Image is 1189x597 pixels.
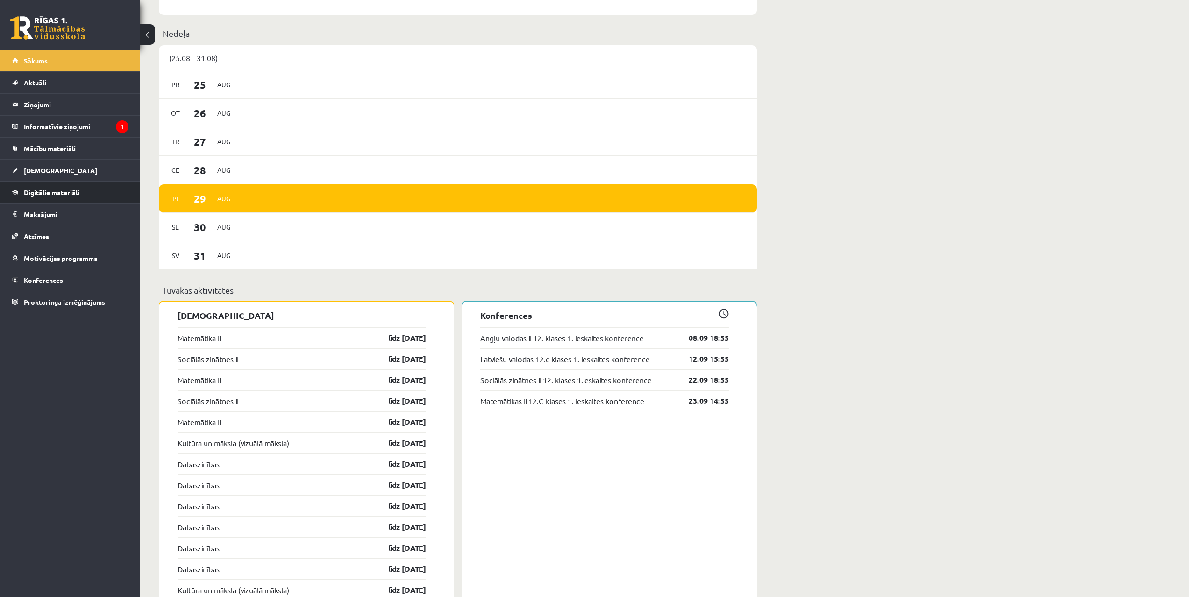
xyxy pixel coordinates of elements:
[214,248,234,263] span: Aug
[163,284,753,296] p: Tuvākās aktivitātes
[12,204,128,225] a: Maksājumi
[372,437,426,449] a: līdz [DATE]
[178,563,220,575] a: Dabaszinības
[185,219,214,235] span: 30
[185,191,214,206] span: 29
[12,247,128,269] a: Motivācijas programma
[24,144,76,153] span: Mācību materiāli
[24,298,105,306] span: Proktoringa izmēģinājums
[214,191,234,206] span: Aug
[159,45,757,70] div: (25.08 - 31.08)
[480,332,644,344] a: Angļu valodas II 12. klases 1. ieskaites konference
[166,163,185,177] span: Ce
[372,521,426,533] a: līdz [DATE]
[24,56,48,65] span: Sākums
[166,77,185,92] span: Pr
[372,479,426,491] a: līdz [DATE]
[185,134,214,149] span: 27
[214,77,234,92] span: Aug
[372,584,426,596] a: līdz [DATE]
[372,332,426,344] a: līdz [DATE]
[116,120,128,133] i: 1
[178,521,220,533] a: Dabaszinības
[24,94,128,115] legend: Ziņojumi
[163,27,753,40] p: Nedēļa
[178,542,220,554] a: Dabaszinības
[178,353,238,365] a: Sociālās zinātnes II
[372,458,426,470] a: līdz [DATE]
[24,276,63,284] span: Konferences
[185,162,214,178] span: 28
[166,220,185,234] span: Se
[12,116,128,137] a: Informatīvie ziņojumi1
[178,437,289,449] a: Kultūra un māksla (vizuālā māksla)
[12,72,128,93] a: Aktuāli
[24,78,46,87] span: Aktuāli
[12,225,128,247] a: Atzīmes
[178,374,221,386] a: Matemātika II
[12,138,128,159] a: Mācību materiāli
[12,94,128,115] a: Ziņojumi
[185,105,214,121] span: 26
[166,134,185,149] span: Tr
[178,458,220,470] a: Dabaszinības
[372,542,426,554] a: līdz [DATE]
[675,353,729,365] a: 12.09 15:55
[480,374,652,386] a: Sociālās zinātnes II 12. klases 1.ieskaites konference
[166,191,185,206] span: Pi
[480,395,644,407] a: Matemātikas II 12.C klases 1. ieskaites konference
[24,204,128,225] legend: Maksājumi
[178,332,221,344] a: Matemātika II
[372,374,426,386] a: līdz [DATE]
[24,166,97,175] span: [DEMOGRAPHIC_DATA]
[178,309,426,322] p: [DEMOGRAPHIC_DATA]
[372,353,426,365] a: līdz [DATE]
[24,188,79,197] span: Digitālie materiāli
[178,584,289,596] a: Kultūra un māksla (vizuālā māksla)
[12,269,128,291] a: Konferences
[166,248,185,263] span: Sv
[214,134,234,149] span: Aug
[480,309,729,322] p: Konferences
[185,248,214,263] span: 31
[12,182,128,203] a: Digitālie materiāli
[178,395,238,407] a: Sociālās zinātnes II
[185,77,214,92] span: 25
[12,291,128,313] a: Proktoringa izmēģinājums
[12,50,128,71] a: Sākums
[372,563,426,575] a: līdz [DATE]
[166,106,185,120] span: Ot
[480,353,650,365] a: Latviešu valodas 12.c klases 1. ieskaites konference
[10,16,85,40] a: Rīgas 1. Tālmācības vidusskola
[12,160,128,181] a: [DEMOGRAPHIC_DATA]
[675,395,729,407] a: 23.09 14:55
[24,116,128,137] legend: Informatīvie ziņojumi
[178,416,221,428] a: Matemātika II
[24,232,49,240] span: Atzīmes
[24,254,98,262] span: Motivācijas programma
[675,374,729,386] a: 22.09 18:55
[372,416,426,428] a: līdz [DATE]
[372,395,426,407] a: līdz [DATE]
[178,479,220,491] a: Dabaszinības
[214,106,234,120] span: Aug
[214,220,234,234] span: Aug
[214,163,234,177] span: Aug
[178,500,220,512] a: Dabaszinības
[675,332,729,344] a: 08.09 18:55
[372,500,426,512] a: līdz [DATE]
